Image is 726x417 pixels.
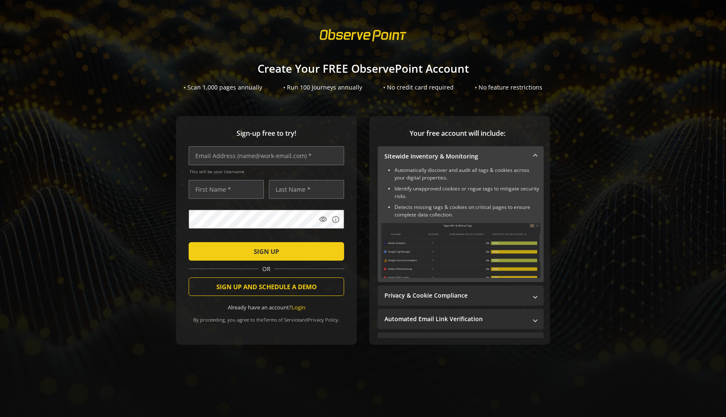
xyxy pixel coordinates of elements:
mat-panel-title: Sitewide Inventory & Monitoring [384,152,527,161]
a: Privacy Policy [308,317,338,323]
span: Your free account will include: [378,129,537,138]
div: • Scan 1,000 pages annually [184,83,262,92]
span: SIGN UP AND SCHEDULE A DEMO [216,279,317,294]
mat-expansion-panel-header: Automated Email Link Verification [378,309,544,329]
a: Terms of Service [263,317,300,323]
div: Already have an account? [189,304,344,311]
mat-expansion-panel-header: Privacy & Cookie Compliance [378,285,544,306]
li: Identify unapproved cookies or rogue tags to mitigate security risks. [395,185,540,200]
span: Sign-up free to try! [189,129,344,138]
div: • Run 100 Journeys annually [283,83,362,92]
img: Sitewide Inventory & Monitoring [381,223,540,278]
div: • No credit card required [383,83,454,92]
li: Detects missing tags & cookies on critical pages to ensure complete data collection. [395,203,540,219]
button: SIGN UP [189,242,344,261]
mat-icon: info [331,215,340,224]
div: By proceeding, you agree to the and . [189,311,344,323]
input: Email Address (name@work-email.com) * [189,146,344,165]
mat-panel-title: Privacy & Cookie Compliance [384,291,527,300]
a: Login [292,304,305,311]
span: This will be your Username [189,169,344,174]
input: Last Name * [269,180,344,199]
mat-panel-title: Automated Email Link Verification [384,315,527,323]
span: OR [259,265,274,273]
span: SIGN UP [254,244,279,259]
div: • No feature restrictions [475,83,542,92]
input: First Name * [189,180,264,199]
mat-expansion-panel-header: Performance Monitoring with Web Vitals [378,333,544,353]
mat-icon: visibility [319,215,327,224]
button: SIGN UP AND SCHEDULE A DEMO [189,277,344,296]
mat-expansion-panel-header: Sitewide Inventory & Monitoring [378,146,544,166]
li: Automatically discover and audit all tags & cookies across your digital properties. [395,166,540,182]
div: Sitewide Inventory & Monitoring [378,166,544,282]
